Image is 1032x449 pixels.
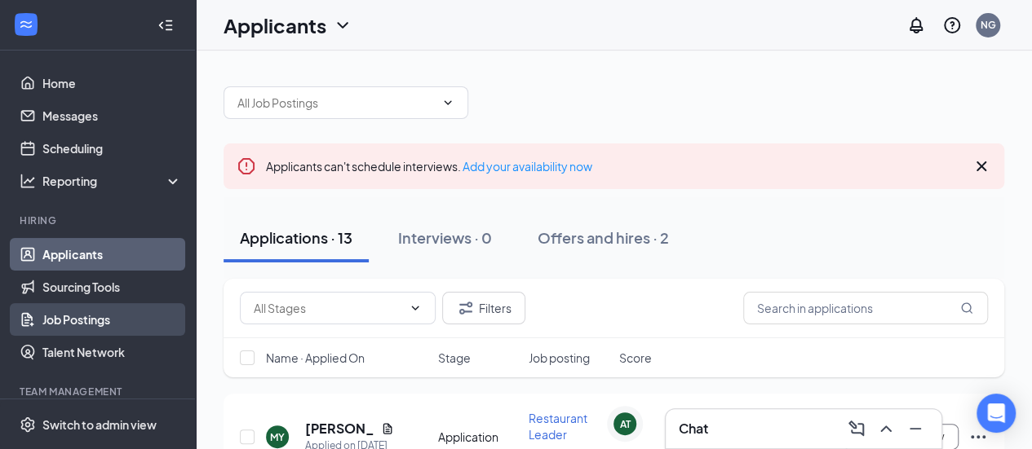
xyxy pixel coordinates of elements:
a: Scheduling [42,132,182,165]
a: Messages [42,99,182,132]
a: Home [42,67,182,99]
input: All Stages [254,299,402,317]
span: Restaurant Leader [529,411,587,442]
svg: ChevronDown [441,96,454,109]
div: Open Intercom Messenger [977,394,1016,433]
svg: ChevronDown [333,15,352,35]
svg: Cross [972,156,991,176]
h1: Applicants [224,11,326,39]
button: ComposeMessage [844,416,870,442]
a: Sourcing Tools [42,271,182,303]
button: Filter Filters [442,292,525,324]
div: NG [981,18,996,32]
svg: QuestionInfo [942,15,962,35]
h5: [PERSON_NAME] [305,420,374,438]
input: All Job Postings [237,94,435,112]
svg: Error [237,156,256,176]
div: MY [270,430,285,444]
div: Application [438,429,519,445]
svg: WorkstreamLogo [18,16,34,33]
svg: ChevronDown [409,302,422,315]
input: Search in applications [743,292,988,324]
button: Minimize [902,416,928,442]
div: Applications · 13 [240,227,352,248]
button: ChevronUp [873,416,899,442]
svg: Analysis [20,173,36,189]
div: Offers and hires · 2 [538,227,669,248]
span: Stage [438,350,471,366]
a: Applicants [42,238,182,271]
div: AT [620,417,631,431]
span: Applicants can't schedule interviews. [266,159,592,174]
div: Switch to admin view [42,416,157,433]
svg: Ellipses [968,427,988,447]
svg: Document [381,422,394,435]
svg: MagnifyingGlass [960,302,973,315]
div: Reporting [42,173,183,189]
svg: ChevronUp [876,419,896,438]
a: Talent Network [42,336,182,368]
svg: ComposeMessage [847,419,866,438]
div: Team Management [20,385,179,398]
svg: Minimize [906,419,925,438]
svg: Collapse [157,17,174,33]
span: Job posting [529,350,590,366]
span: Name · Applied On [266,350,365,366]
div: Interviews · 0 [398,227,492,248]
svg: Filter [456,298,476,318]
a: Job Postings [42,303,182,336]
svg: Notifications [906,15,926,35]
span: Score [619,350,652,366]
div: Hiring [20,213,179,227]
svg: Settings [20,416,36,433]
h3: Chat [679,420,708,438]
a: Add your availability now [463,159,592,174]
